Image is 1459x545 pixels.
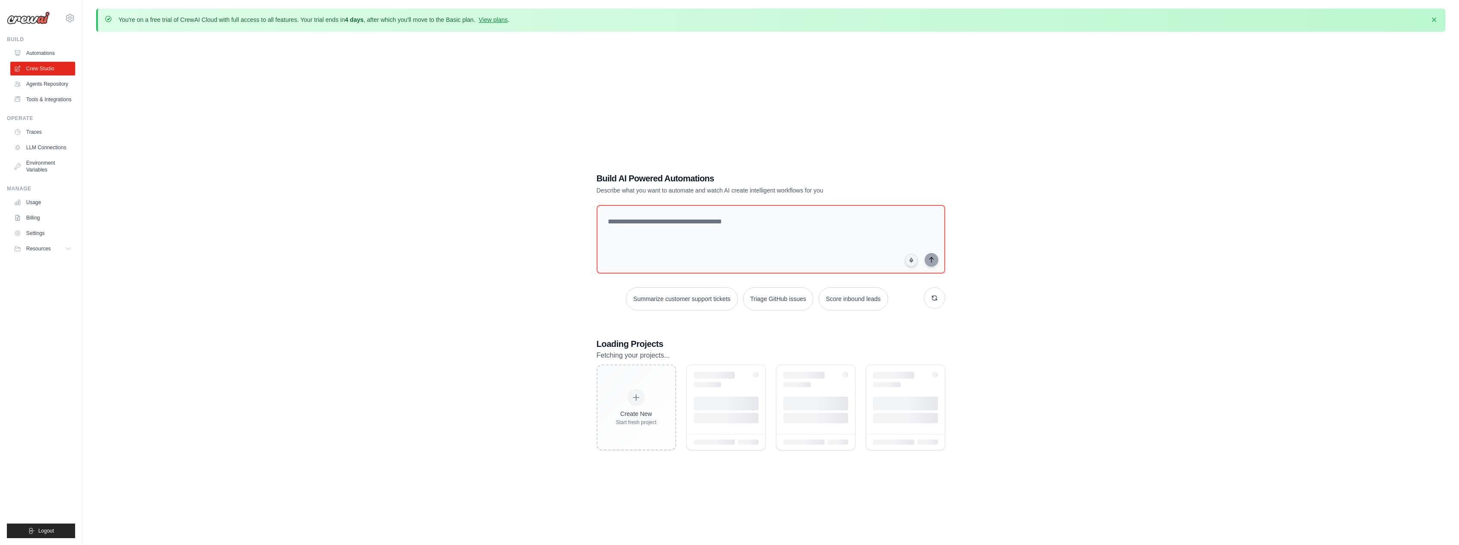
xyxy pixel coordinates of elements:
button: Logout [7,524,75,538]
a: Tools & Integrations [10,93,75,106]
a: View plans [479,16,507,23]
img: Logo [7,12,50,24]
div: Create New [616,410,657,418]
p: Fetching your projects... [597,350,945,361]
div: Operate [7,115,75,122]
span: Logout [38,527,54,534]
a: Settings [10,226,75,240]
button: Summarize customer support tickets [626,287,737,310]
a: Environment Variables [10,156,75,177]
strong: 4 days [345,16,364,23]
button: Resources [10,242,75,256]
a: Automations [10,46,75,60]
button: Triage GitHub issues [743,287,813,310]
p: You're on a free trial of CrewAI Cloud with full access to all features. Your trial ends in , aft... [118,15,510,24]
a: LLM Connections [10,141,75,154]
div: Manage [7,185,75,192]
div: Build [7,36,75,43]
button: Click to speak your automation idea [905,254,918,267]
span: Resources [26,245,51,252]
a: Billing [10,211,75,225]
a: Crew Studio [10,62,75,75]
div: Start fresh project [616,419,657,426]
a: Agents Repository [10,77,75,91]
a: Usage [10,196,75,209]
button: Score inbound leads [819,287,888,310]
p: Describe what you want to automate and watch AI create intelligent workflows for you [597,186,885,195]
button: Get new suggestions [924,287,945,309]
h3: Loading Projects [597,338,945,350]
a: Traces [10,125,75,139]
h1: Build AI Powered Automations [597,172,885,184]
